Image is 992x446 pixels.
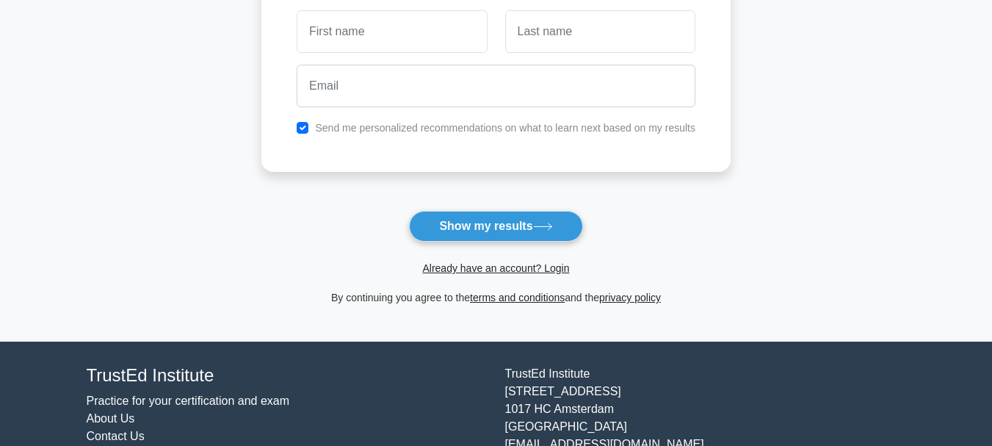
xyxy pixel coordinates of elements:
[315,122,695,134] label: Send me personalized recommendations on what to learn next based on my results
[599,292,661,303] a: privacy policy
[87,395,290,407] a: Practice for your certification and exam
[253,289,739,306] div: By continuing you agree to the and the
[87,412,135,425] a: About Us
[409,211,582,242] button: Show my results
[87,365,488,386] h4: TrustEd Institute
[87,430,145,442] a: Contact Us
[297,10,487,53] input: First name
[422,262,569,274] a: Already have an account? Login
[297,65,695,107] input: Email
[505,10,695,53] input: Last name
[470,292,565,303] a: terms and conditions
